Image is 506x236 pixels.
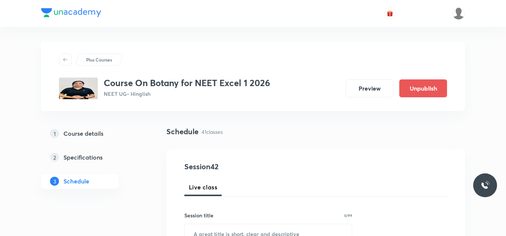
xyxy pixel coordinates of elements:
a: 2Specifications [41,150,143,165]
h5: Schedule [63,177,89,186]
span: Live class [189,183,217,192]
img: ttu [481,181,490,190]
h5: Course details [63,129,103,138]
h4: Session 42 [184,161,321,172]
img: 0e105a633de04e659372666f003e5a7a.jpg [59,78,98,99]
p: 1 [50,129,59,138]
button: Preview [346,79,393,97]
p: 2 [50,153,59,162]
a: 1Course details [41,126,143,141]
button: avatar [384,7,396,19]
h6: Session title [184,211,213,219]
p: 3 [50,177,59,186]
img: avatar [387,10,393,17]
h5: Specifications [63,153,103,162]
p: NEET UG • Hinglish [104,90,270,98]
p: Plus Courses [86,56,112,63]
button: Unpublish [399,79,447,97]
h3: Course On Botany for NEET Excel 1 2026 [104,78,270,88]
a: Company Logo [41,8,101,19]
p: 41 classes [202,128,223,136]
img: Company Logo [41,8,101,17]
img: Unacademy Jodhpur [452,7,465,20]
p: 0/99 [344,214,352,217]
h4: Schedule [166,126,199,137]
